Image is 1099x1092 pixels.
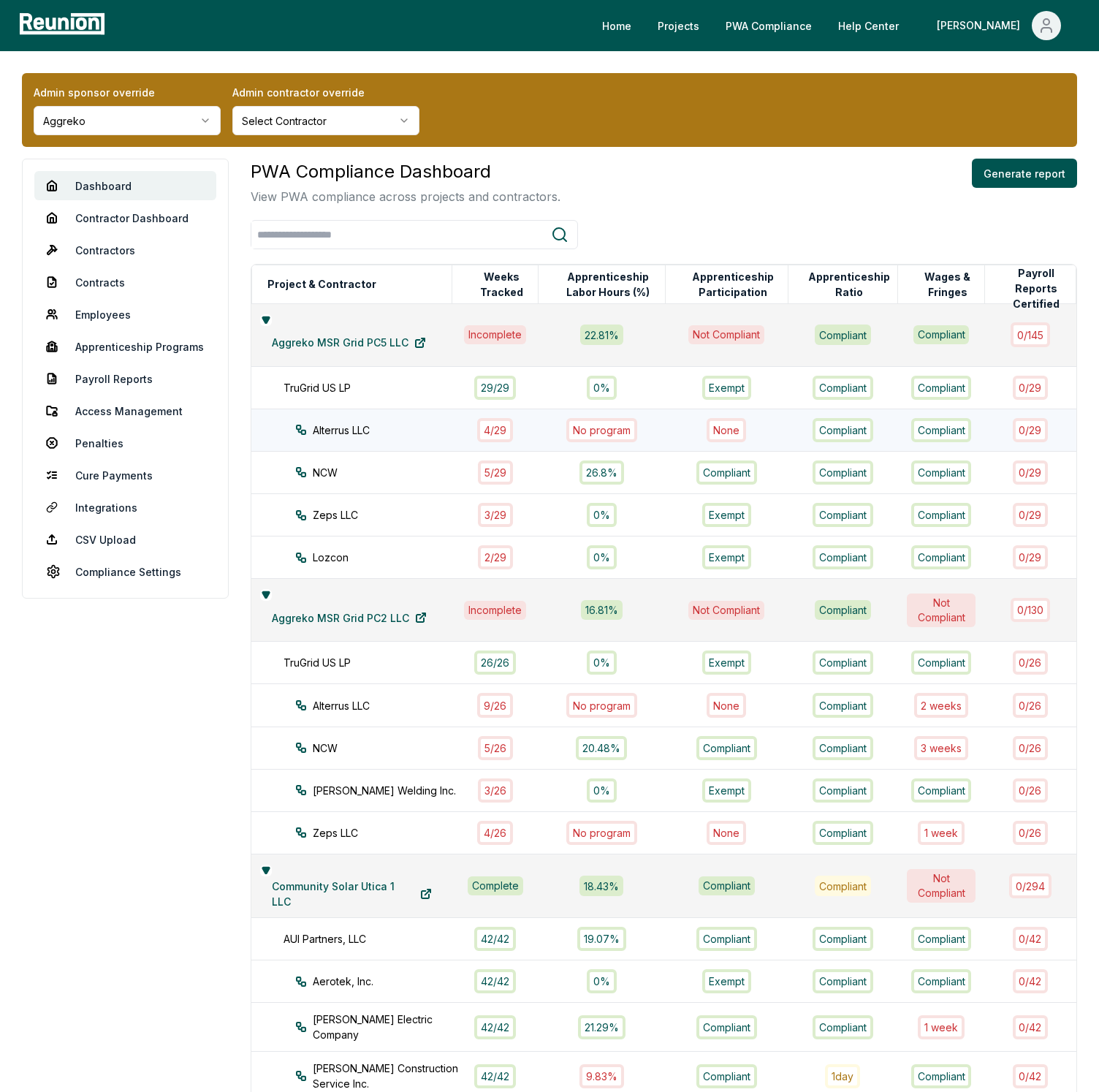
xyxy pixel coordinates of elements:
[826,11,910,40] a: Help Center
[34,203,216,232] a: Contractor Dashboard
[468,876,523,895] div: Complete
[251,159,560,185] h3: PWA Compliance Dashboard
[688,325,764,344] div: Not Compliant
[678,270,788,299] button: Apprenticeship Participation
[477,693,513,717] div: 9 / 26
[911,418,972,442] div: Compliant
[937,11,1026,40] div: [PERSON_NAME]
[579,460,624,485] div: 26.8%
[1013,778,1049,803] div: 0 / 26
[34,332,216,361] a: Apprenticeship Programs
[1013,1064,1049,1088] div: 0 / 42
[1013,821,1049,845] div: 0 / 26
[260,879,444,909] a: Community Solar Utica 1 LLC
[1013,651,1049,675] div: 0 / 26
[813,821,873,845] div: Compliant
[813,927,873,951] div: Compliant
[34,268,216,297] a: Contracts
[478,736,513,760] div: 5 / 26
[478,503,513,527] div: 3 / 29
[696,460,757,485] div: Compliant
[579,1064,624,1088] div: 9.83%
[295,1012,479,1042] div: [PERSON_NAME] Electric Company
[295,698,479,713] div: Alterrus LLC
[646,11,711,40] a: Projects
[464,325,526,344] div: Incomplete
[587,969,617,993] div: 0%
[707,693,746,717] div: None
[477,418,513,442] div: 4 / 29
[284,655,467,670] div: TruGrid US LP
[914,693,968,717] div: 2 week s
[578,1015,625,1039] div: 21.29%
[34,428,216,458] a: Penalties
[813,736,873,760] div: Compliant
[1013,545,1049,569] div: 0 / 29
[34,235,216,265] a: Contractors
[580,325,623,344] div: 22.81 %
[914,736,968,760] div: 3 week s
[295,740,479,756] div: NCW
[707,821,746,845] div: None
[1011,322,1050,346] div: 0 / 145
[815,325,871,344] div: Compliant
[801,270,898,299] button: Apprenticeship Ratio
[911,545,972,569] div: Compliant
[702,545,751,569] div: Exempt
[566,418,637,442] div: No program
[34,364,216,393] a: Payroll Reports
[34,85,221,100] label: Admin sponsor override
[295,1061,479,1091] div: [PERSON_NAME] Construction Service Inc.
[474,376,516,400] div: 29 / 29
[587,651,617,675] div: 0%
[34,557,216,586] a: Compliance Settings
[813,969,873,993] div: Compliant
[815,876,871,895] div: Compliant
[1013,969,1049,993] div: 0 / 42
[1011,598,1050,622] div: 0 / 130
[34,460,216,490] a: Cure Payments
[474,1064,516,1088] div: 42 / 42
[911,969,972,993] div: Compliant
[925,11,1073,40] button: [PERSON_NAME]
[972,159,1077,188] button: Generate report
[696,927,757,951] div: Compliant
[813,418,873,442] div: Compliant
[911,778,972,803] div: Compliant
[284,380,467,395] div: TruGrid US LP
[702,651,751,675] div: Exempt
[911,376,972,400] div: Compliant
[1013,503,1049,527] div: 0 / 29
[813,1015,873,1039] div: Compliant
[911,651,972,675] div: Compliant
[696,1015,757,1039] div: Compliant
[1013,927,1049,951] div: 0 / 42
[702,503,751,527] div: Exempt
[295,422,479,438] div: Alterrus LLC
[587,503,617,527] div: 0%
[1013,418,1049,442] div: 0 / 29
[478,545,513,569] div: 2 / 29
[1013,376,1049,400] div: 0 / 29
[576,736,627,760] div: 20.48%
[587,545,617,569] div: 0%
[1013,460,1049,485] div: 0 / 29
[699,876,755,895] div: Compliant
[474,927,516,951] div: 42 / 42
[702,969,751,993] div: Exempt
[34,171,216,200] a: Dashboard
[581,600,623,620] div: 16.81 %
[702,778,751,803] div: Exempt
[813,460,873,485] div: Compliant
[815,600,871,620] div: Compliant
[696,1064,757,1088] div: Compliant
[34,396,216,425] a: Access Management
[907,869,976,903] div: Not Compliant
[478,460,513,485] div: 5 / 29
[251,188,560,205] p: View PWA compliance across projects and contractors.
[474,651,516,675] div: 26 / 26
[997,274,1076,303] button: Payroll Reports Certified
[260,328,438,357] a: Aggreko MSR Grid PC5 LLC
[813,545,873,569] div: Compliant
[907,594,976,627] div: Not Compliant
